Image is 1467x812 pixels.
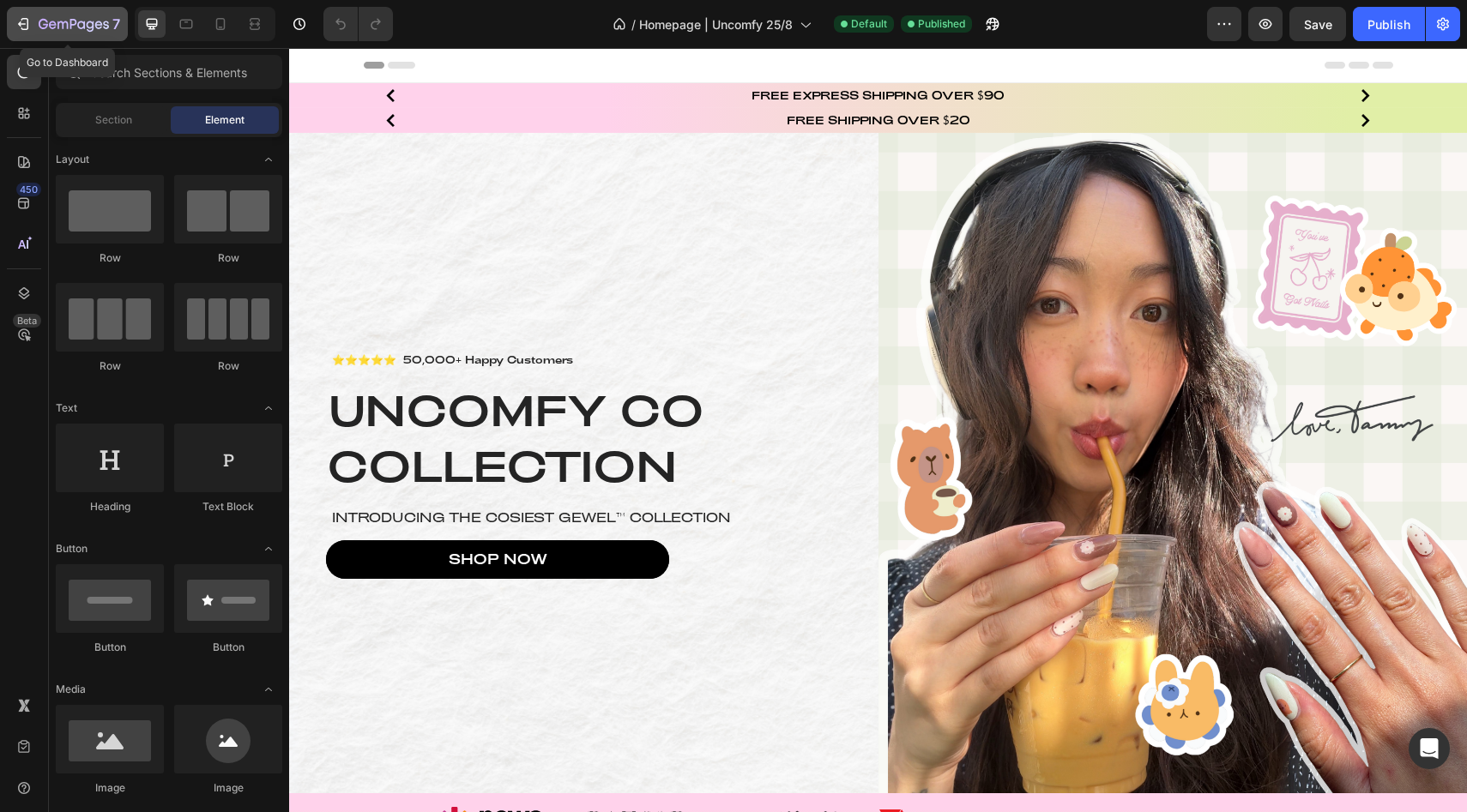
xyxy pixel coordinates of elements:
[174,499,282,514] div: Text Block
[851,16,887,32] span: Default
[95,112,132,128] span: Section
[1304,17,1332,32] span: Save
[56,152,89,167] span: Layout
[255,676,282,703] span: Toggle open
[112,14,120,34] p: 7
[160,502,258,520] p: shop now
[56,400,77,416] span: Text
[56,55,282,89] input: Search Sections & Elements
[255,394,282,422] span: Toggle open
[255,535,282,562] span: Toggle open
[639,15,793,33] span: Homepage | Uncomfy 25/8
[174,358,282,374] div: Row
[1367,15,1410,33] div: Publish
[56,499,164,514] div: Heading
[1353,7,1425,41] button: Publish
[590,761,697,791] img: gempages_454504600506991714-579b1669-c33e-45df-97d7-7f07fa1cc2da.svg
[174,780,282,796] div: Image
[16,183,41,196] div: 450
[205,112,244,128] span: Element
[1289,7,1346,41] button: Save
[43,304,546,319] p: ⭐⭐⭐⭐⭐ 50,000+ Happy Customers
[443,760,549,793] img: gempages_454504600506991714-394f9756-c8e3-4a01-b4d3-cd8d04746d7c.png
[1031,763,1138,791] img: gempages_454504600506991714-d2614a57-a0a7-42e3-9ae3-2663cb469dc4.png
[13,314,41,328] div: Beta
[295,758,401,795] img: gempages_454504600506991714-4401074f-2f74-4c60-9840-54e7c9b917dd.png
[56,541,88,556] span: Button
[1409,728,1450,769] div: Open Intercom Messenger
[43,460,546,479] p: Introducing the cosiest GEWEL™ collection
[174,250,282,266] div: Row
[56,250,164,266] div: Row
[37,492,380,531] a: shop now
[174,640,282,655] div: Button
[289,48,1467,812] iframe: Design area
[1,757,107,796] img: gempages_454504600506991714-4684b264-64a7-47eb-94e5-c5d86f914b54.svg
[1063,58,1090,86] button: Carousel Next Arrow
[255,146,282,173] span: Toggle open
[631,15,636,33] span: /
[918,16,965,32] span: Published
[37,332,552,447] h2: UNCOMFY CO COLLECTION
[56,640,164,655] div: Button
[56,780,164,796] div: Image
[56,682,86,697] span: Media
[589,85,1179,745] img: gempages_454504600506991714-c9349f1d-3675-4826-bb47-36d9d819a311.png
[7,7,128,41] button: 7
[148,759,255,794] img: gempages_454504600506991714-a8e17a80-f326-4303-be96-69624235ee1f.svg
[323,7,393,41] div: Undo/Redo
[56,358,164,374] div: Row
